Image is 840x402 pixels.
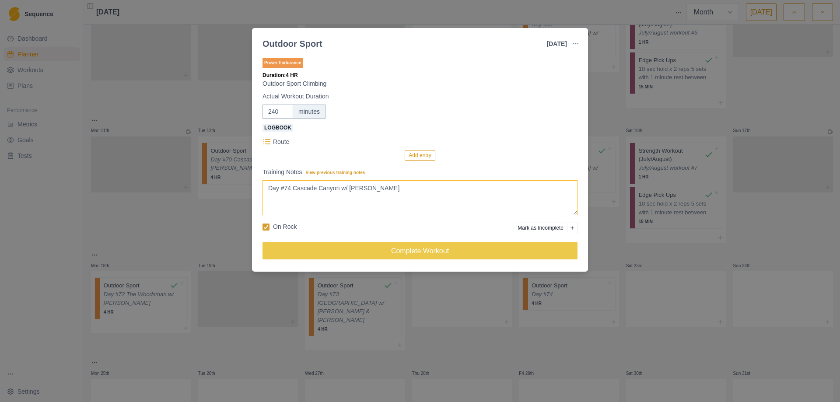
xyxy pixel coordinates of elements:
span: View previous training notes [306,170,365,175]
p: Power Endurance [262,58,303,68]
p: On Rock [273,222,297,231]
button: Mark as Incomplete [514,223,567,233]
p: [DATE] [547,39,567,49]
button: Add entry [405,150,435,161]
p: Route [273,137,289,147]
button: Complete Workout [262,242,577,259]
div: minutes [293,105,325,119]
p: Duration: 4 HR [262,71,577,79]
div: Outdoor Sport [262,37,322,50]
span: Logbook [262,124,293,132]
textarea: Day #74 [262,180,577,215]
p: Outdoor Sport Climbing [262,79,577,88]
button: Add reason [567,223,577,233]
label: Training Notes [262,168,572,177]
label: Actual Workout Duration [262,92,572,101]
